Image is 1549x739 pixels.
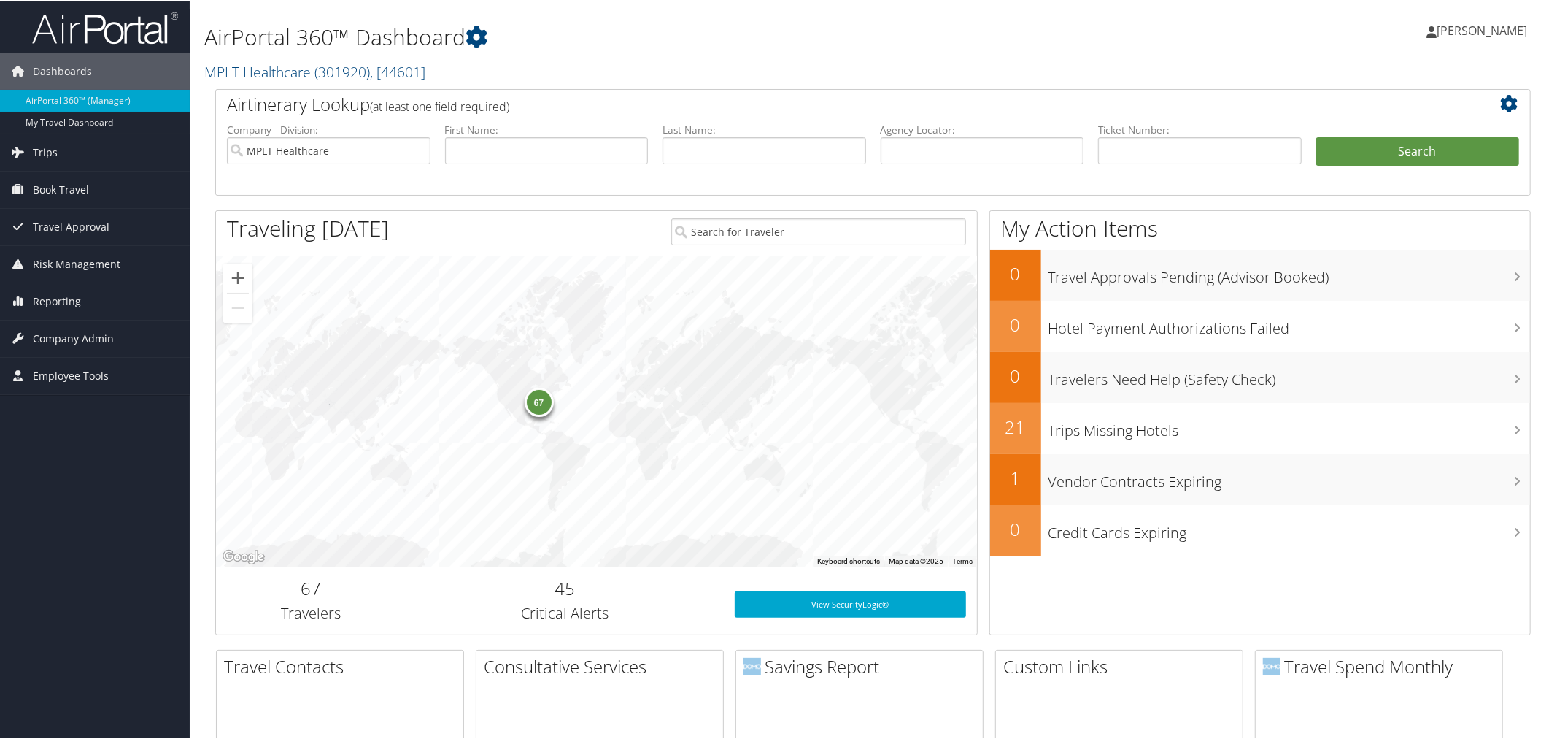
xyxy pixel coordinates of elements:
[990,402,1531,453] a: 21Trips Missing Hotels
[990,464,1041,489] h2: 1
[33,207,109,244] span: Travel Approval
[881,121,1084,136] label: Agency Locator:
[227,91,1410,115] h2: Airtinerary Lookup
[889,556,943,564] span: Map data ©2025
[1048,259,1531,286] h3: Travel Approvals Pending (Advisor Booked)
[227,121,430,136] label: Company - Division:
[227,602,395,622] h3: Travelers
[1098,121,1302,136] label: Ticket Number:
[990,516,1041,540] h2: 0
[220,546,268,565] img: Google
[33,245,120,281] span: Risk Management
[33,170,89,207] span: Book Travel
[33,52,92,88] span: Dashboards
[1048,463,1531,491] h3: Vendor Contracts Expiring
[227,575,395,600] h2: 67
[524,386,553,416] div: 67
[32,9,178,44] img: airportal-logo.png
[1263,653,1502,678] h2: Travel Spend Monthly
[33,356,109,393] span: Employee Tools
[990,248,1531,299] a: 0Travel Approvals Pending (Advisor Booked)
[990,311,1041,336] h2: 0
[1048,310,1531,337] h3: Hotel Payment Authorizations Failed
[990,362,1041,387] h2: 0
[227,212,389,242] h1: Traveling [DATE]
[1437,21,1527,37] span: [PERSON_NAME]
[223,262,252,291] button: Zoom in
[990,351,1531,402] a: 0Travelers Need Help (Safety Check)
[223,292,252,321] button: Zoom out
[990,413,1041,438] h2: 21
[417,575,713,600] h2: 45
[990,260,1041,285] h2: 0
[990,504,1531,555] a: 0Credit Cards Expiring
[1048,514,1531,542] h3: Credit Cards Expiring
[1003,653,1243,678] h2: Custom Links
[1048,412,1531,440] h3: Trips Missing Hotels
[817,555,880,565] button: Keyboard shortcuts
[990,453,1531,504] a: 1Vendor Contracts Expiring
[952,556,973,564] a: Terms (opens in new tab)
[33,319,114,356] span: Company Admin
[1426,7,1542,51] a: [PERSON_NAME]
[204,61,425,80] a: MPLT Healthcare
[417,602,713,622] h3: Critical Alerts
[484,653,723,678] h2: Consultative Services
[204,20,1096,51] h1: AirPortal 360™ Dashboard
[370,97,509,113] span: (at least one field required)
[445,121,649,136] label: First Name:
[735,590,967,616] a: View SecurityLogic®
[33,133,58,169] span: Trips
[1316,136,1520,165] button: Search
[224,653,463,678] h2: Travel Contacts
[1048,361,1531,388] h3: Travelers Need Help (Safety Check)
[220,546,268,565] a: Open this area in Google Maps (opens a new window)
[990,212,1531,242] h1: My Action Items
[314,61,370,80] span: ( 301920 )
[990,299,1531,351] a: 0Hotel Payment Authorizations Failed
[663,121,866,136] label: Last Name:
[1263,656,1280,674] img: domo-logo.png
[370,61,425,80] span: , [ 44601 ]
[743,653,983,678] h2: Savings Report
[743,656,761,674] img: domo-logo.png
[671,217,967,244] input: Search for Traveler
[33,282,81,318] span: Reporting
